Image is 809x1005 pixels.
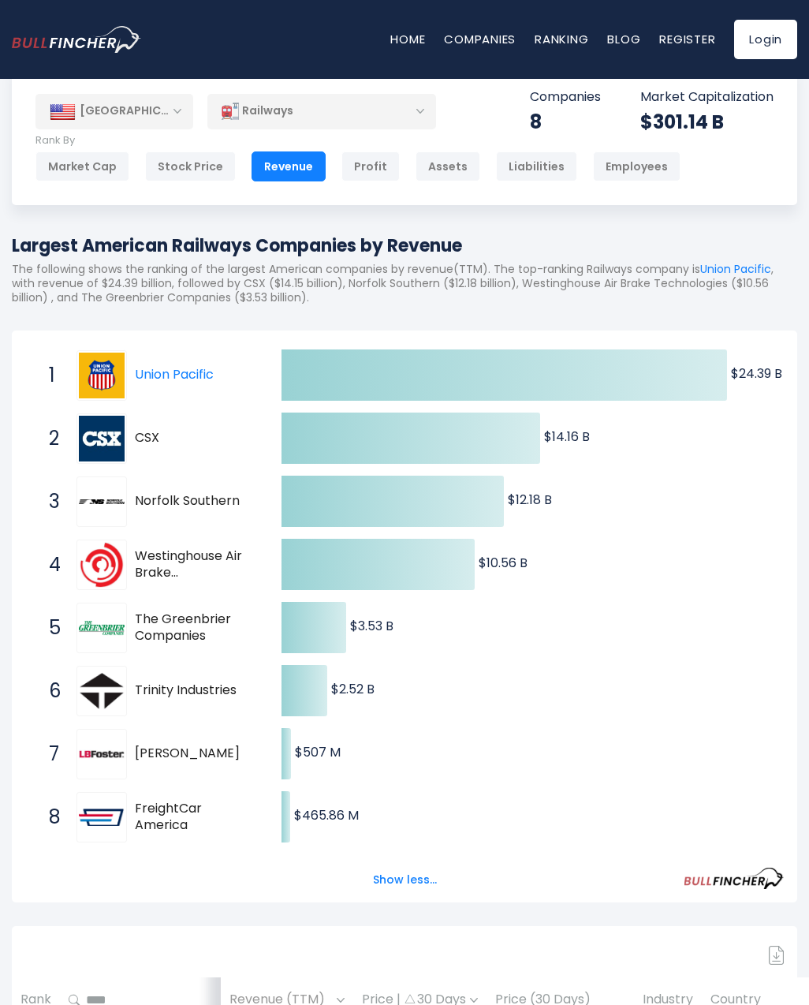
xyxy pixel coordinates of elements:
div: Railways [207,93,436,129]
p: Market Capitalization [640,89,774,106]
p: Companies [530,89,601,106]
img: FreightCar America [79,794,125,840]
img: CSX [79,416,125,461]
div: Employees [593,151,680,181]
button: Show less... [363,867,446,893]
text: $12.18 B [508,491,552,509]
div: Revenue [252,151,326,181]
text: $2.52 B [331,680,375,698]
a: Ranking [535,31,588,47]
a: Register [659,31,715,47]
img: bullfincher logo [12,26,141,54]
img: Westinghouse Air Brake Technologies [79,542,125,588]
span: CSX [135,430,254,446]
span: 5 [41,615,57,641]
img: Trinity Industries [79,668,125,714]
div: $301.14 B [640,110,774,134]
p: Rank By [35,134,680,148]
text: $465.86 M [294,806,359,824]
span: 2 [41,425,57,452]
span: The Greenbrier Companies [135,611,254,644]
h1: Largest American Railways Companies by Revenue [12,233,797,259]
span: 8 [41,804,57,831]
span: Westinghouse Air Brake Technologies [135,548,254,581]
span: 4 [41,551,57,578]
span: [PERSON_NAME] [135,745,254,762]
text: $507 M [295,743,341,761]
a: Login [734,20,797,59]
a: Home [390,31,425,47]
a: Union Pacific [700,261,771,277]
div: Assets [416,151,480,181]
div: Stock Price [145,151,236,181]
text: $10.56 B [479,554,528,572]
div: Profit [341,151,400,181]
div: Market Cap [35,151,129,181]
span: 6 [41,678,57,704]
text: $24.39 B [731,364,782,383]
div: Liabilities [496,151,577,181]
text: $14.16 B [544,428,590,446]
p: The following shows the ranking of the largest American companies by revenue(TTM). The top-rankin... [12,262,797,305]
span: 1 [41,362,57,389]
a: Union Pacific [76,350,135,401]
img: Norfolk Southern [79,499,125,504]
div: [GEOGRAPHIC_DATA] [35,94,193,129]
div: 8 [530,110,601,134]
span: FreightCar America [135,801,254,834]
span: 3 [41,488,57,515]
img: The Greenbrier Companies [79,605,125,651]
text: $3.53 B [350,617,393,635]
span: Norfolk Southern [135,493,254,510]
a: Union Pacific [135,365,214,383]
a: Companies [444,31,516,47]
img: L.B. Foster [79,731,125,777]
a: Go to homepage [12,26,165,54]
span: 7 [41,741,57,768]
a: Blog [607,31,640,47]
img: Union Pacific [79,353,125,398]
span: Trinity Industries [135,682,254,699]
